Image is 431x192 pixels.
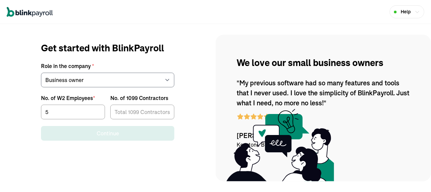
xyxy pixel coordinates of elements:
[237,56,410,70] p: We love our small business owners
[41,94,95,102] div: No. of W2 Employees
[390,5,424,18] button: Help
[110,105,174,119] input: [object Object]
[41,126,174,141] button: Continue
[41,105,105,119] input: [object Object]
[41,41,174,55] h1: Get started with BlinkPayroll
[7,2,53,22] nav: Global
[320,120,431,192] iframe: Chat Widget
[97,129,119,137] div: Continue
[41,62,174,70] label: Role in the company
[401,8,411,15] span: Help
[110,94,168,102] div: No. of 1099 Contractors
[237,78,410,108] p: "My previous software had so many features and tools that I never used. I love the simplicity of ...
